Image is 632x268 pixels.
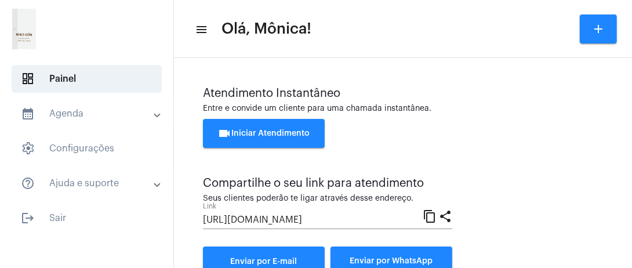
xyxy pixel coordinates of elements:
span: Sair [12,204,162,232]
div: Seus clientes poderão te ligar através desse endereço. [203,194,452,203]
div: Compartilhe o seu link para atendimento [203,177,452,190]
img: 21e865a3-0c32-a0ee-b1ff-d681ccd3ac4b.png [9,6,39,52]
mat-panel-title: Agenda [21,107,155,121]
span: Enviar por E-mail [231,258,297,266]
div: Entre e convide um cliente para uma chamada instantânea. [203,104,603,113]
span: sidenav icon [21,72,35,86]
span: sidenav icon [21,142,35,155]
span: Olá, Mônica! [221,20,311,38]
span: Painel [12,65,162,93]
mat-icon: share [438,209,452,223]
div: Atendimento Instantâneo [203,87,603,100]
span: Configurações [12,135,162,162]
mat-expansion-panel-header: sidenav iconAjuda e suporte [7,169,173,197]
button: Iniciar Atendimento [203,119,325,148]
mat-expansion-panel-header: sidenav iconAgenda [7,100,173,128]
mat-icon: videocam [218,126,232,140]
mat-icon: sidenav icon [21,211,35,225]
mat-icon: content_copy [423,209,437,223]
span: Enviar por WhatsApp [350,257,433,265]
span: Iniciar Atendimento [218,129,310,137]
mat-icon: add [591,22,605,36]
mat-icon: sidenav icon [21,107,35,121]
mat-icon: sidenav icon [21,176,35,190]
mat-icon: sidenav icon [195,23,206,37]
mat-panel-title: Ajuda e suporte [21,176,155,190]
